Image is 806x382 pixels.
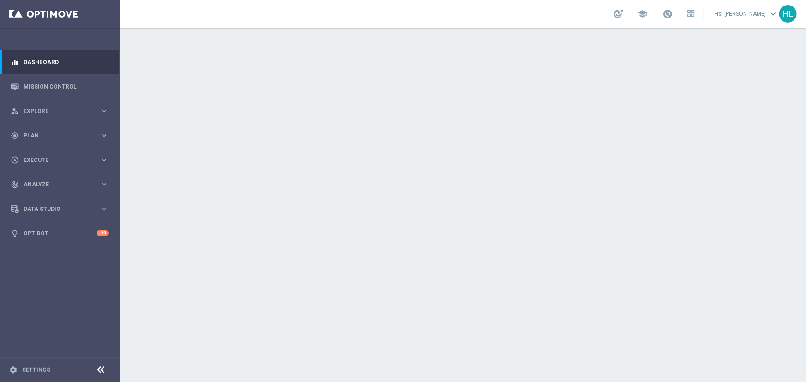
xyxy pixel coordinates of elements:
[11,131,100,140] div: Plan
[10,83,109,90] button: Mission Control
[10,59,109,66] button: equalizer Dashboard
[11,156,100,164] div: Execute
[24,157,100,163] span: Execute
[100,155,109,164] i: keyboard_arrow_right
[22,367,50,373] a: Settings
[10,107,109,115] button: person_search Explore keyboard_arrow_right
[24,133,100,138] span: Plan
[11,107,19,115] i: person_search
[11,50,109,74] div: Dashboard
[100,204,109,213] i: keyboard_arrow_right
[10,205,109,213] button: Data Studio keyboard_arrow_right
[768,9,778,19] span: keyboard_arrow_down
[9,366,18,374] i: settings
[11,205,100,213] div: Data Studio
[24,108,100,114] span: Explore
[97,230,109,236] div: +10
[11,58,19,66] i: equalizer
[100,131,109,140] i: keyboard_arrow_right
[11,156,19,164] i: play_circle_outline
[24,221,97,245] a: Optibot
[24,74,109,99] a: Mission Control
[11,107,100,115] div: Explore
[10,132,109,139] button: gps_fixed Plan keyboard_arrow_right
[100,180,109,189] i: keyboard_arrow_right
[714,7,779,21] a: Hsi-[PERSON_NAME]keyboard_arrow_down
[10,156,109,164] button: play_circle_outline Execute keyboard_arrow_right
[11,180,100,189] div: Analyze
[10,181,109,188] button: track_changes Analyze keyboard_arrow_right
[11,221,109,245] div: Optibot
[779,5,797,23] div: HL
[24,182,100,187] span: Analyze
[24,206,100,212] span: Data Studio
[11,74,109,99] div: Mission Control
[24,50,109,74] a: Dashboard
[11,180,19,189] i: track_changes
[100,107,109,115] i: keyboard_arrow_right
[10,230,109,237] button: lightbulb Optibot +10
[637,9,648,19] span: school
[11,131,19,140] i: gps_fixed
[11,229,19,238] i: lightbulb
